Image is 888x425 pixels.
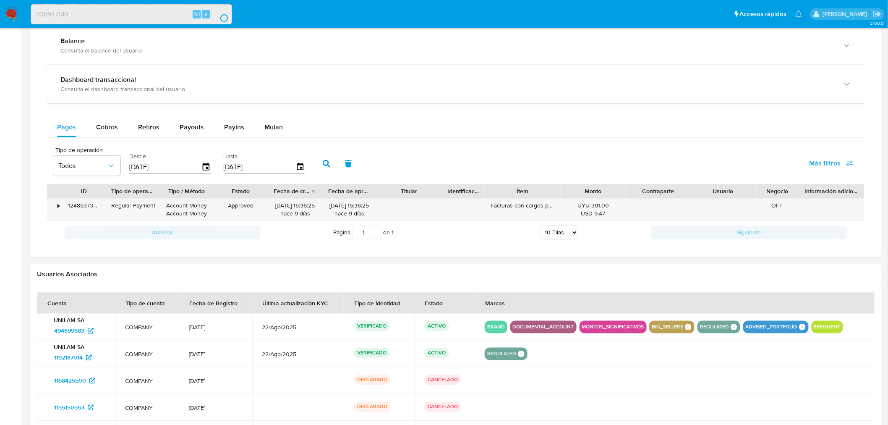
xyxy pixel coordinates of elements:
[205,10,207,18] span: s
[870,20,884,26] span: 3.160.0
[873,10,882,18] a: Salir
[37,270,875,279] h2: Usuarios Asociados
[31,9,232,20] input: Buscar usuario o caso...
[795,10,802,18] a: Notificaciones
[823,10,870,18] p: gregorio.negri@mercadolibre.com
[740,10,787,18] span: Accesos rápidos
[193,10,200,18] span: Alt
[212,8,229,20] button: search-icon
